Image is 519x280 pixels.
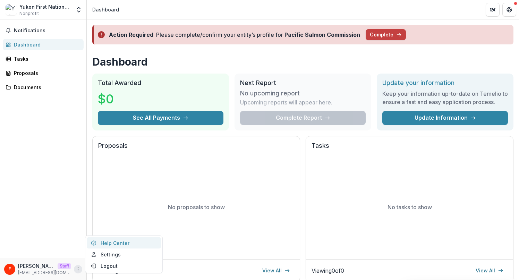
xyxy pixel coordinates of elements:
button: Notifications [3,25,84,36]
button: See All Payments [98,111,223,125]
div: Documents [14,84,78,91]
h2: Total Awarded [98,79,223,87]
div: Dashboard [14,41,78,48]
button: More [74,265,82,273]
a: Dashboard [3,39,84,50]
h2: Update your information [382,79,508,87]
div: Dashboard [92,6,119,13]
button: Open entity switcher [74,3,84,17]
div: Yukon First Nations Salmon Stewardship Alliance [19,3,71,10]
h3: $0 [98,90,150,108]
div: Please complete/confirm your entity’s profile for [156,31,360,39]
a: Update Information [382,111,508,125]
p: Upcoming reports will appear here. [240,98,332,107]
h2: Next Report [240,79,366,87]
h3: No upcoming report [240,90,300,97]
strong: Pacific Salmon Commission [284,31,360,38]
p: No proposals to show [168,203,225,211]
p: Viewing 0 of 0 [312,266,344,275]
img: Yukon First Nations Salmon Stewardship Alliance [6,4,17,15]
a: Proposals [3,67,84,79]
h2: Tasks [312,142,508,155]
p: [EMAIL_ADDRESS][DOMAIN_NAME] [18,270,71,276]
p: [PERSON_NAME] [18,262,55,270]
nav: breadcrumb [90,5,122,15]
div: Tasks [14,55,78,62]
div: Proposals [14,69,78,77]
a: Tasks [3,53,84,65]
a: View All [258,265,294,276]
a: View All [471,265,508,276]
div: Fanny [9,267,11,271]
h2: Proposals [98,142,294,155]
p: No tasks to show [388,203,432,211]
h3: Keep your information up-to-date on Temelio to ensure a fast and easy application process. [382,90,508,106]
h1: Dashboard [92,56,513,68]
a: Documents [3,82,84,93]
span: Nonprofit [19,10,39,17]
button: Complete [366,29,406,40]
div: Action Required [109,31,153,39]
p: Staff [58,263,71,269]
button: Get Help [502,3,516,17]
span: Notifications [14,28,81,34]
button: Partners [486,3,500,17]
